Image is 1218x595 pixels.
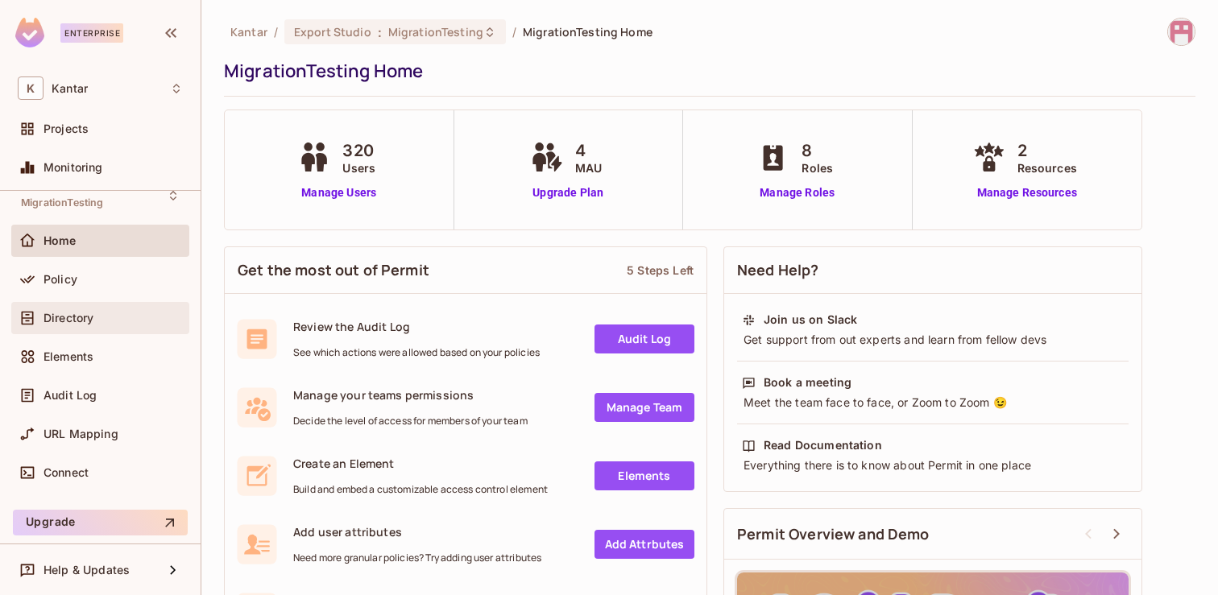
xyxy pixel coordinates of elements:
span: 2 [1017,138,1077,163]
span: Resources [1017,159,1077,176]
div: Book a meeting [764,374,851,390]
span: URL Mapping [43,428,118,440]
span: Permit Overview and Demo [737,524,930,544]
a: Elements [594,461,694,490]
span: 8 [802,138,833,163]
img: Sahlath [1168,19,1195,45]
span: Help & Updates [43,564,130,576]
span: Policy [43,273,77,286]
span: MigrationTesting [21,196,103,209]
a: Upgrade Plan [527,184,610,201]
span: Projects [43,122,89,135]
div: Get support from out experts and learn from fellow devs [742,332,1124,348]
span: : [377,26,383,39]
span: Connect [43,466,89,479]
li: / [512,24,516,39]
span: Create an Element [293,456,548,471]
span: Need more granular policies? Try adding user attributes [293,552,541,564]
span: Build and embed a customizable access control element [293,483,548,496]
span: 4 [575,138,602,163]
span: Home [43,234,77,247]
div: Enterprise [60,23,123,43]
span: 320 [342,138,375,163]
span: Manage your teams permissions [293,387,528,403]
span: Decide the level of access for members of your team [293,415,528,428]
a: Manage Resources [969,184,1085,201]
span: Workspace: Kantar [52,82,88,95]
span: Directory [43,312,93,324]
span: Need Help? [737,260,819,280]
li: / [274,24,278,39]
a: Manage Team [594,393,694,422]
div: MigrationTesting Home [224,59,1187,83]
span: Add user attributes [293,524,541,539]
span: Roles [802,159,833,176]
span: Audit Log [43,389,97,402]
span: Users [342,159,375,176]
span: Elements [43,350,93,363]
span: Review the Audit Log [293,319,540,334]
span: K [18,76,43,100]
div: 5 Steps Left [627,262,694,278]
span: MigrationTesting Home [523,24,652,39]
a: Manage Users [294,184,383,201]
span: See which actions were allowed based on your policies [293,346,540,359]
span: Monitoring [43,161,103,174]
a: Manage Roles [753,184,841,201]
div: Read Documentation [764,437,882,453]
button: Upgrade [13,510,188,535]
img: SReyMgAAAABJRU5ErkJggg== [15,18,44,48]
span: Get the most out of Permit [238,260,429,280]
a: Add Attrbutes [594,530,694,559]
div: Meet the team face to face, or Zoom to Zoom 😉 [742,395,1124,411]
span: MigrationTesting [388,24,483,39]
span: MAU [575,159,602,176]
div: Everything there is to know about Permit in one place [742,457,1124,473]
a: Audit Log [594,324,694,353]
span: the active workspace [230,24,267,39]
span: Export Studio [294,24,371,39]
div: Join us on Slack [764,312,857,328]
